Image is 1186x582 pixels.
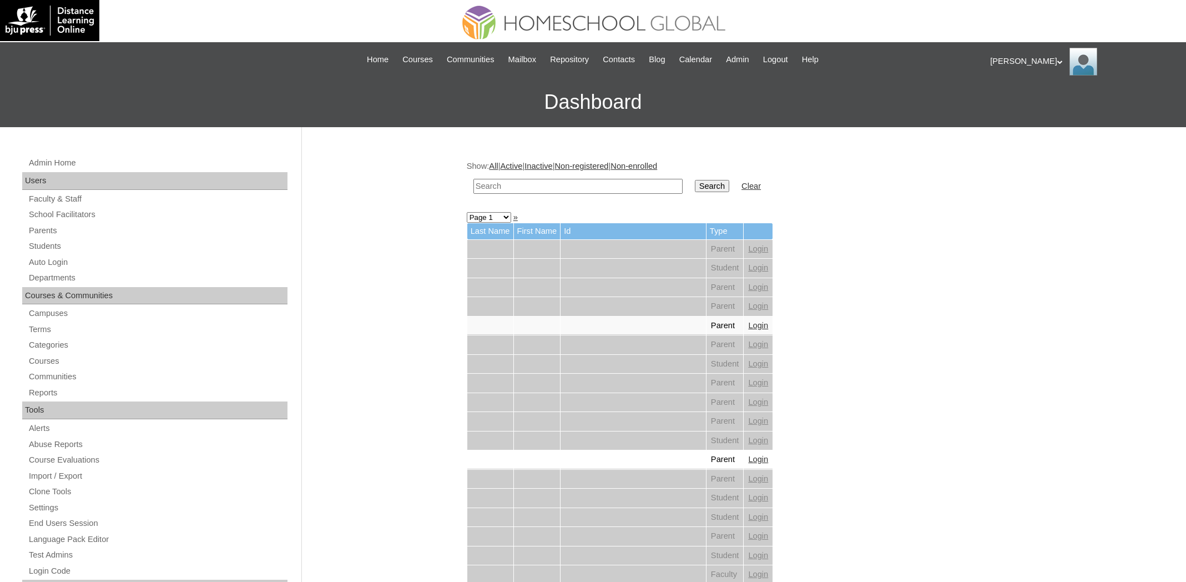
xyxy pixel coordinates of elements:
td: Parent [706,278,744,297]
a: Course Evaluations [28,453,287,467]
td: Parent [706,527,744,546]
td: Student [706,432,744,450]
div: Show: | | | | [467,160,1016,200]
a: Mailbox [503,53,542,66]
a: Login [748,244,768,253]
a: Login [748,436,768,445]
span: Home [367,53,388,66]
a: All [489,162,498,170]
a: Home [361,53,394,66]
a: Repository [544,53,594,66]
td: Student [706,546,744,565]
input: Search [473,179,683,194]
input: Search [695,180,729,192]
a: Admin Home [28,156,287,170]
td: First Name [514,223,561,239]
a: Auto Login [28,255,287,269]
a: Login [748,398,768,407]
a: Login [748,378,768,387]
a: Language Pack Editor [28,533,287,546]
a: End Users Session [28,516,287,530]
a: Test Admins [28,548,287,562]
a: Login [748,321,768,330]
td: Parent [706,240,744,259]
a: Terms [28,323,287,337]
a: Abuse Reports [28,438,287,451]
a: Campuses [28,307,287,320]
span: Admin [726,53,749,66]
a: Login Code [28,564,287,578]
img: Ariane Ebuen [1069,48,1097,76]
a: Students [28,239,287,253]
td: Student [706,508,744,527]
span: Mailbox [508,53,537,66]
a: Communities [28,370,287,384]
a: Alerts [28,422,287,435]
td: Parent [706,393,744,412]
td: Id [561,223,706,239]
a: School Facilitators [28,208,287,222]
div: Tools [22,402,287,419]
a: Login [748,302,768,310]
a: Active [500,162,522,170]
span: Communities [447,53,494,66]
a: Categories [28,338,287,352]
a: Blog [643,53,670,66]
a: Login [748,455,768,464]
td: Parent [706,335,744,354]
a: Settings [28,501,287,515]
a: Reports [28,386,287,400]
a: Courses [397,53,438,66]
a: Login [748,570,768,579]
td: Parent [706,374,744,393]
td: Student [706,259,744,278]
td: Parent [706,470,744,489]
span: Contacts [603,53,635,66]
a: Login [748,551,768,560]
a: Help [796,53,824,66]
span: Logout [763,53,788,66]
a: Logout [758,53,794,66]
a: Login [748,283,768,292]
img: logo-white.png [6,6,94,36]
a: Non-registered [555,162,609,170]
td: Parent [706,297,744,316]
a: Parents [28,224,287,238]
a: Departments [28,271,287,285]
a: Non-enrolled [610,162,657,170]
a: Clear [741,182,761,190]
span: Help [802,53,819,66]
h3: Dashboard [6,77,1180,127]
span: Repository [550,53,589,66]
a: Login [748,513,768,521]
span: Calendar [679,53,712,66]
a: Import / Export [28,469,287,483]
span: Blog [649,53,665,66]
td: Student [706,489,744,508]
a: Contacts [597,53,640,66]
a: Clone Tools [28,485,287,499]
div: [PERSON_NAME] [990,48,1175,76]
td: Parent [706,317,744,335]
td: Last Name [467,223,513,239]
a: Inactive [524,162,553,170]
a: Login [748,474,768,483]
span: Courses [402,53,433,66]
a: Login [748,531,768,540]
a: Login [748,340,768,349]
a: Login [748,263,768,272]
a: Faculty & Staff [28,192,287,206]
td: Parent [706,412,744,431]
td: Type [706,223,744,239]
td: Parent [706,450,744,469]
a: Calendar [674,53,718,66]
a: » [513,213,518,222]
a: Login [748,493,768,502]
div: Courses & Communities [22,287,287,305]
td: Student [706,355,744,374]
a: Communities [441,53,500,66]
a: Login [748,359,768,368]
div: Users [22,172,287,190]
a: Admin [720,53,755,66]
a: Courses [28,354,287,368]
